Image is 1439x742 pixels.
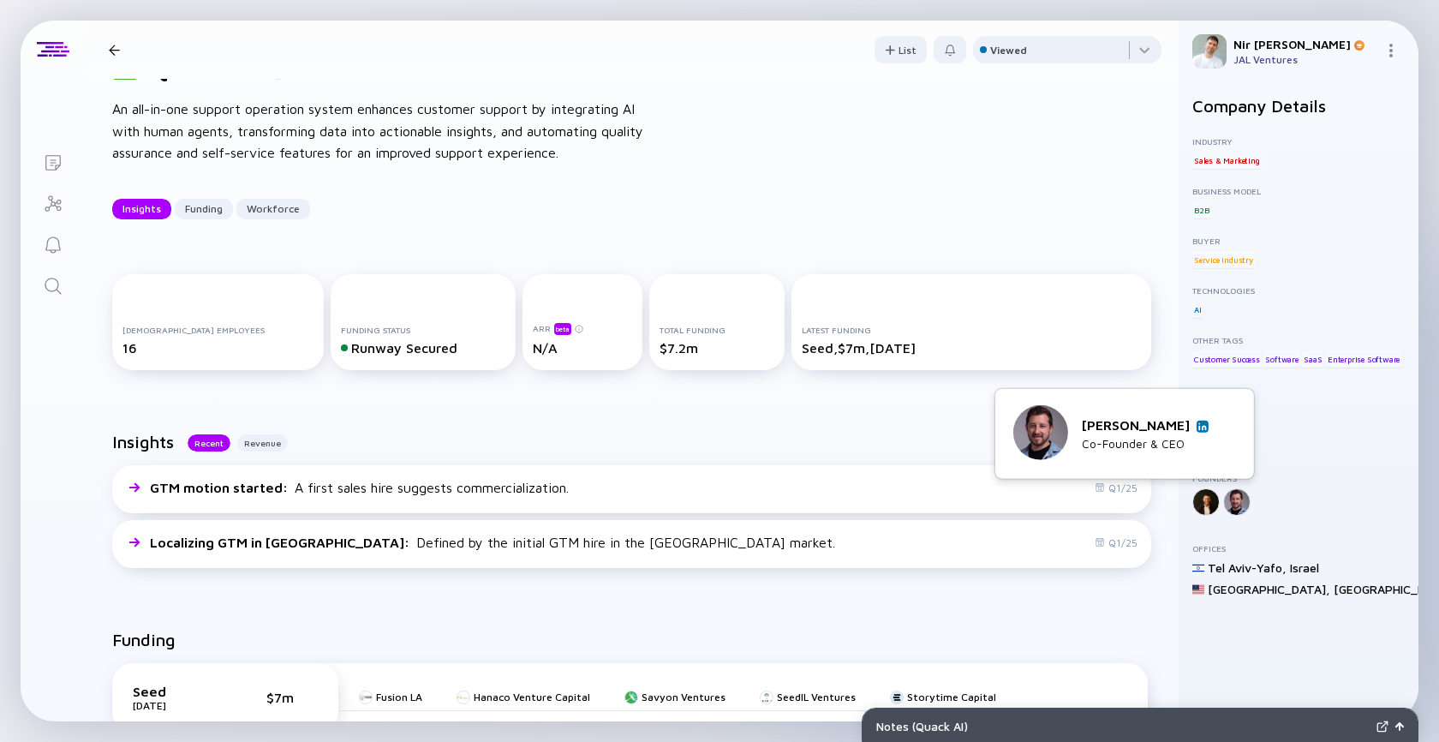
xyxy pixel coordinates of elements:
[133,684,218,699] div: Seed
[341,325,506,335] div: Funding Status
[457,691,590,703] a: Hanaco Venture Capital
[1376,721,1388,733] img: Expand Notes
[112,199,171,219] button: Insights
[1192,543,1405,554] div: Offices
[376,691,422,703] div: Fusion LA
[1192,96,1405,116] h2: Company Details
[1263,350,1299,368] div: Software
[1192,186,1405,196] div: Business Model
[533,322,632,335] div: ARR
[359,691,422,703] a: Fusion LA
[341,340,506,356] div: Runway Secured
[660,325,774,335] div: Total Funding
[474,691,590,703] div: Hanaco Venture Capital
[1013,405,1068,460] img: Nadav Kemper picture
[1192,251,1255,268] div: Service Industry
[1082,436,1209,451] div: Co-Founder & CEO
[1192,412,1405,422] div: Established
[642,691,725,703] div: Savyon Ventures
[175,199,233,219] button: Funding
[1095,536,1137,549] div: Q1/25
[133,699,218,712] div: [DATE]
[876,719,1370,733] div: Notes ( Quack AI )
[624,691,725,703] a: Savyon Ventures
[875,36,927,63] button: List
[1192,335,1405,345] div: Other Tags
[1192,136,1405,147] div: Industry
[890,691,996,703] a: Storytime Capital
[1290,560,1319,575] div: Israel
[122,325,313,335] div: [DEMOGRAPHIC_DATA] Employees
[1208,582,1330,596] div: [GEOGRAPHIC_DATA] ,
[1192,350,1262,368] div: Customer Success
[1302,350,1323,368] div: SaaS
[237,434,288,452] button: Revenue
[122,340,313,356] div: 16
[990,44,1027,57] div: Viewed
[1233,37,1377,51] div: Nir [PERSON_NAME]
[21,141,85,182] a: Lists
[760,691,856,703] a: SeedIL Ventures
[21,182,85,223] a: Investor Map
[1192,562,1204,574] img: Israel Flag
[1192,152,1262,169] div: Sales & Marketing
[150,535,413,550] span: Localizing GTM in [GEOGRAPHIC_DATA] :
[1233,53,1377,66] div: JAL Ventures
[1326,350,1401,368] div: Enterprise Software
[777,691,856,703] div: SeedIL Ventures
[112,195,171,222] div: Insights
[1192,301,1203,318] div: AI
[150,480,291,495] span: GTM motion started :
[533,340,632,356] div: N/A
[907,691,996,703] div: Storytime Capital
[150,535,835,550] div: Defined by the initial GTM hire in the [GEOGRAPHIC_DATA] market.
[660,340,774,356] div: $7.2m
[236,199,310,219] button: Workforce
[175,195,233,222] div: Funding
[1192,201,1210,218] div: B2B
[150,480,569,495] div: A first sales hire suggests commercialization.
[875,37,927,63] div: List
[802,325,1142,335] div: Latest Funding
[188,434,230,452] button: Recent
[21,223,85,264] a: Reminders
[1192,34,1227,69] img: Nir Profile Picture
[236,195,310,222] div: Workforce
[802,340,1142,356] div: Seed, $7m, [DATE]
[266,690,318,705] div: $7m
[1198,422,1207,430] img: Nadav Kemper Linkedin Profile
[1192,285,1405,296] div: Technologies
[1192,236,1405,246] div: Buyer
[112,630,176,649] h2: Funding
[112,99,660,165] div: An all-in-one support operation system enhances customer support by integrating AI with human age...
[1192,428,1405,446] div: [DATE]
[1192,583,1204,595] img: United States Flag
[554,323,571,335] div: beta
[21,264,85,305] a: Search
[1395,722,1404,731] img: Open Notes
[1192,473,1405,483] div: Founders
[1095,482,1137,494] div: Q1/25
[1208,560,1287,575] div: Tel Aviv-Yafo ,
[112,432,174,452] h2: Insights
[1384,44,1398,57] img: Menu
[1082,417,1209,433] div: [PERSON_NAME]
